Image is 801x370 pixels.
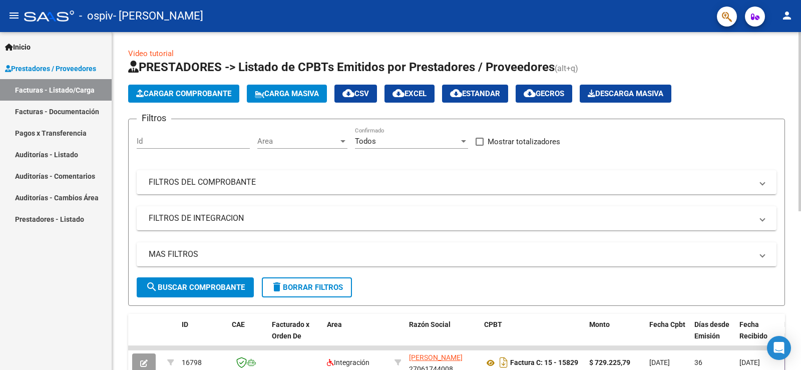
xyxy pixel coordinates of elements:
datatable-header-cell: Días desde Emisión [690,314,735,358]
mat-icon: cloud_download [524,87,536,99]
h3: Filtros [137,111,171,125]
button: Carga Masiva [247,85,327,103]
mat-icon: cloud_download [392,87,405,99]
span: Prestadores / Proveedores [5,63,96,74]
span: Gecros [524,89,564,98]
span: - ospiv [79,5,113,27]
span: Mostrar totalizadores [488,136,560,148]
datatable-header-cell: CPBT [480,314,585,358]
span: Facturado x Orden De [272,320,309,340]
strong: Factura C: 15 - 15829 [510,359,578,367]
mat-icon: cloud_download [450,87,462,99]
span: PRESTADORES -> Listado de CPBTs Emitidos por Prestadores / Proveedores [128,60,555,74]
button: Cargar Comprobante [128,85,239,103]
span: Borrar Filtros [271,283,343,292]
span: Area [327,320,342,328]
span: 36 [694,358,702,366]
button: Estandar [442,85,508,103]
datatable-header-cell: CAE [228,314,268,358]
button: EXCEL [384,85,435,103]
span: Inicio [5,42,31,53]
datatable-header-cell: ID [178,314,228,358]
button: Buscar Comprobante [137,277,254,297]
button: Borrar Filtros [262,277,352,297]
span: EXCEL [392,89,427,98]
mat-panel-title: FILTROS DE INTEGRACION [149,213,752,224]
div: Open Intercom Messenger [767,336,791,360]
datatable-header-cell: Fecha Recibido [735,314,780,358]
mat-panel-title: FILTROS DEL COMPROBANTE [149,177,752,188]
span: Area [257,137,338,146]
mat-panel-title: MAS FILTROS [149,249,752,260]
span: Buscar Comprobante [146,283,245,292]
span: Monto [589,320,610,328]
span: (alt+q) [555,64,578,73]
span: 16798 [182,358,202,366]
span: Descarga Masiva [588,89,663,98]
span: CSV [342,89,369,98]
span: [PERSON_NAME] [409,353,463,361]
mat-expansion-panel-header: FILTROS DE INTEGRACION [137,206,776,230]
datatable-header-cell: Fecha Cpbt [645,314,690,358]
span: Fecha Cpbt [649,320,685,328]
span: - [PERSON_NAME] [113,5,203,27]
span: CPBT [484,320,502,328]
mat-expansion-panel-header: FILTROS DEL COMPROBANTE [137,170,776,194]
span: ID [182,320,188,328]
span: Días desde Emisión [694,320,729,340]
span: [DATE] [649,358,670,366]
span: [DATE] [739,358,760,366]
mat-icon: search [146,281,158,293]
datatable-header-cell: Razón Social [405,314,480,358]
span: Fecha Recibido [739,320,767,340]
span: Todos [355,137,376,146]
app-download-masive: Descarga masiva de comprobantes (adjuntos) [580,85,671,103]
span: Estandar [450,89,500,98]
datatable-header-cell: Monto [585,314,645,358]
button: CSV [334,85,377,103]
mat-icon: delete [271,281,283,293]
datatable-header-cell: Facturado x Orden De [268,314,323,358]
strong: $ 729.225,79 [589,358,630,366]
a: Video tutorial [128,49,174,58]
span: Integración [327,358,369,366]
mat-icon: person [781,10,793,22]
span: Cargar Comprobante [136,89,231,98]
span: CAE [232,320,245,328]
span: Razón Social [409,320,451,328]
datatable-header-cell: Area [323,314,390,358]
mat-icon: menu [8,10,20,22]
mat-expansion-panel-header: MAS FILTROS [137,242,776,266]
button: Descarga Masiva [580,85,671,103]
button: Gecros [516,85,572,103]
mat-icon: cloud_download [342,87,354,99]
span: Carga Masiva [255,89,319,98]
